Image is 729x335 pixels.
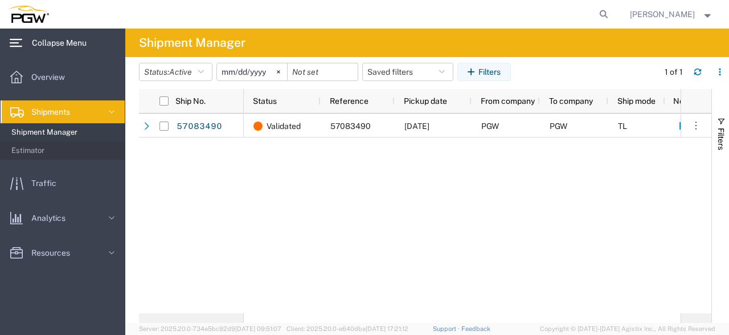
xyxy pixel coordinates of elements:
a: Shipments [1,100,125,123]
button: Filters [457,63,511,81]
span: Collapse Menu [32,31,95,54]
span: [DATE] 09:51:07 [235,325,281,332]
span: 10/13/2025 [404,122,429,131]
span: Validated [267,114,301,138]
span: Pickup date [404,96,447,106]
span: Shipment Manager [11,121,117,144]
span: Filters [716,128,726,150]
span: PGW [481,122,499,131]
input: Not set [217,63,287,80]
button: Status:Active [139,63,212,81]
span: Dee Niedzwecki [630,8,695,21]
img: logo [8,6,49,23]
span: Client: 2025.20.0-e640dba [286,325,408,332]
span: Active [169,67,192,76]
input: Not set [288,63,358,80]
span: Reference [330,96,368,106]
span: Server: 2025.20.0-734e5bc92d9 [139,325,281,332]
span: Estimator [11,139,117,162]
span: Resources [31,241,78,264]
span: Shipments [31,100,78,123]
span: 57083490 [330,122,371,131]
span: TL [618,122,627,131]
span: Ship No. [175,96,206,106]
span: Ship mode [617,96,656,106]
button: [PERSON_NAME] [629,7,714,21]
h4: Shipment Manager [139,29,245,57]
button: Saved filters [362,63,453,81]
span: Notes [673,96,695,106]
span: Copyright © [DATE]-[DATE] Agistix Inc., All Rights Reserved [540,324,715,334]
span: To company [549,96,593,106]
a: Support [433,325,461,332]
div: 1 of 1 [665,66,685,78]
span: Analytics [31,207,73,229]
span: Overview [31,66,73,88]
span: From company [481,96,535,106]
a: Feedback [461,325,490,332]
a: Resources [1,241,125,264]
a: Traffic [1,172,125,195]
span: [DATE] 17:21:12 [366,325,408,332]
a: 57083490 [176,118,223,136]
a: Analytics [1,207,125,229]
a: Overview [1,66,125,88]
span: Traffic [31,172,64,195]
span: Status [253,96,277,106]
span: PGW [550,122,567,131]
